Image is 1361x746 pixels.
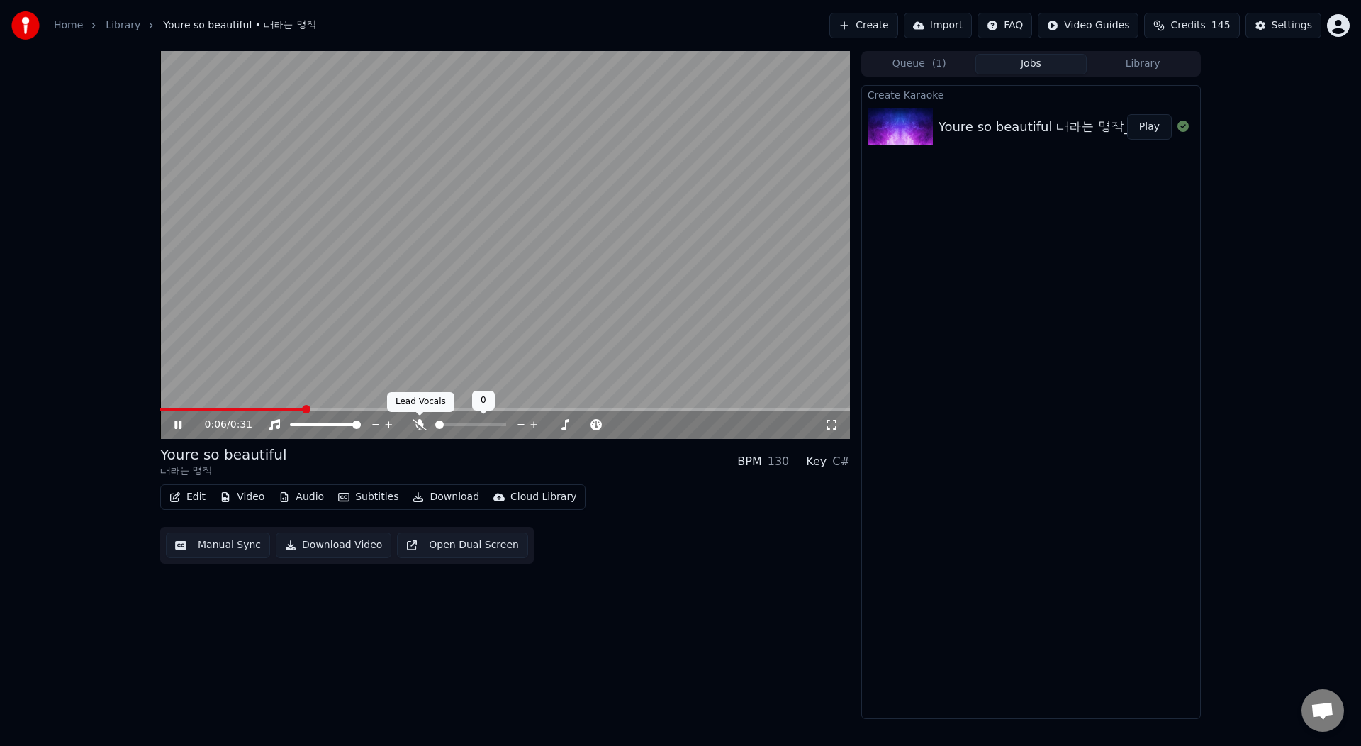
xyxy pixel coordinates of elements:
button: Open Dual Screen [397,533,528,558]
button: Settings [1245,13,1321,38]
button: Download Video [276,533,391,558]
div: 너라는 명작 [160,464,287,479]
button: Edit [164,487,211,507]
button: Import [904,13,972,38]
span: Youre so beautiful • 너라는 명작 [163,18,317,33]
div: 0 [472,391,495,411]
div: Lead Vocals [387,392,454,412]
span: 0:31 [230,418,252,432]
div: Cloud Library [510,490,576,504]
button: Jobs [975,54,1087,74]
div: 130 [768,453,790,470]
button: Queue [863,54,975,74]
div: Youre so beautiful 너라는 명작_1_1_1 [939,117,1167,137]
div: Settings [1272,18,1312,33]
button: Video [214,487,270,507]
button: Library [1087,54,1199,74]
a: Library [106,18,140,33]
img: youka [11,11,40,40]
div: BPM [737,453,761,470]
button: Subtitles [332,487,404,507]
span: Credits [1170,18,1205,33]
div: Key [806,453,827,470]
div: Youre so beautiful [160,445,287,464]
nav: breadcrumb [54,18,317,33]
div: C# [832,453,850,470]
a: Home [54,18,83,33]
button: Audio [273,487,330,507]
div: / [205,418,239,432]
button: Manual Sync [166,533,270,558]
button: Play [1127,114,1172,140]
div: Create Karaoke [862,86,1200,103]
button: Credits145 [1144,13,1239,38]
button: Create [829,13,898,38]
button: FAQ [978,13,1032,38]
span: 0:06 [205,418,227,432]
button: Download [407,487,485,507]
button: Video Guides [1038,13,1138,38]
span: ( 1 ) [932,57,946,71]
span: 145 [1211,18,1231,33]
a: 채팅 열기 [1301,689,1344,732]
